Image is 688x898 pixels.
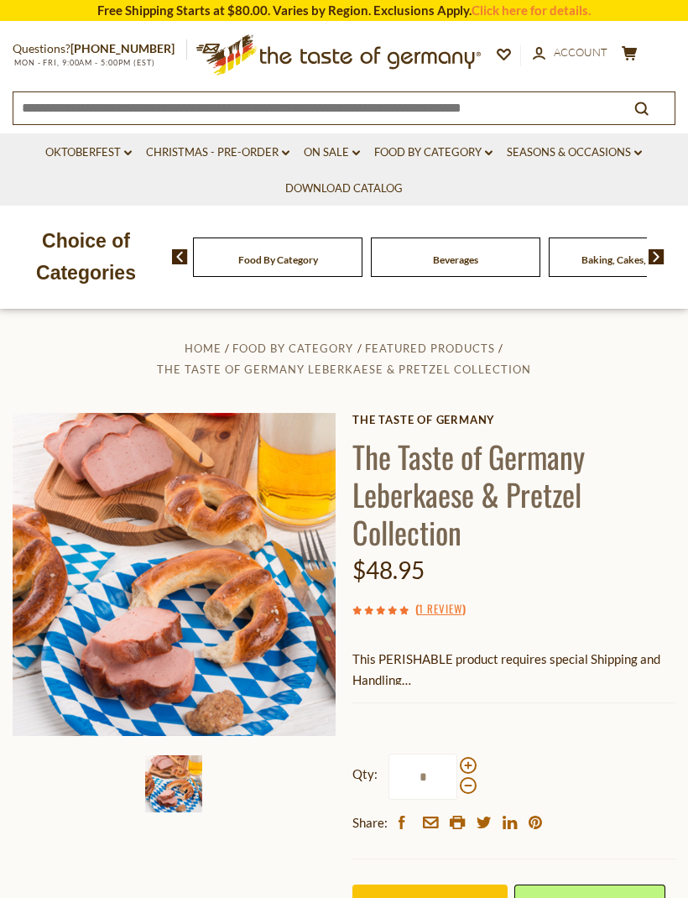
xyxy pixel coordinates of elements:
[649,249,665,264] img: next arrow
[13,413,336,736] img: The Taste of Germany Leberkaese & Pretzel Collection
[352,812,388,833] span: Share:
[352,649,675,691] p: This PERISHABLE product requires special Shipping and Handling
[581,253,686,266] a: Baking, Cakes, Desserts
[45,144,132,162] a: Oktoberfest
[365,342,495,355] a: Featured Products
[13,39,187,60] p: Questions?
[419,600,462,619] a: 1 Review
[172,249,188,264] img: previous arrow
[415,600,466,617] span: ( )
[472,3,591,18] a: Click here for details.
[145,755,202,812] img: The Taste of Germany Leberkaese & Pretzel Collection
[533,44,607,62] a: Account
[507,144,642,162] a: Seasons & Occasions
[304,144,360,162] a: On Sale
[232,342,353,355] a: Food By Category
[285,180,403,198] a: Download Catalog
[352,413,675,426] a: The Taste of Germany
[352,764,378,785] strong: Qty:
[185,342,222,355] a: Home
[388,754,457,800] input: Qty:
[157,363,531,376] a: The Taste of Germany Leberkaese & Pretzel Collection
[238,253,318,266] a: Food By Category
[352,556,425,584] span: $48.95
[13,58,155,67] span: MON - FRI, 9:00AM - 5:00PM (EST)
[70,41,175,55] a: [PHONE_NUMBER]
[433,253,478,266] a: Beverages
[146,144,289,162] a: Christmas - PRE-ORDER
[374,144,493,162] a: Food By Category
[554,45,607,59] span: Account
[352,437,675,551] h1: The Taste of Germany Leberkaese & Pretzel Collection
